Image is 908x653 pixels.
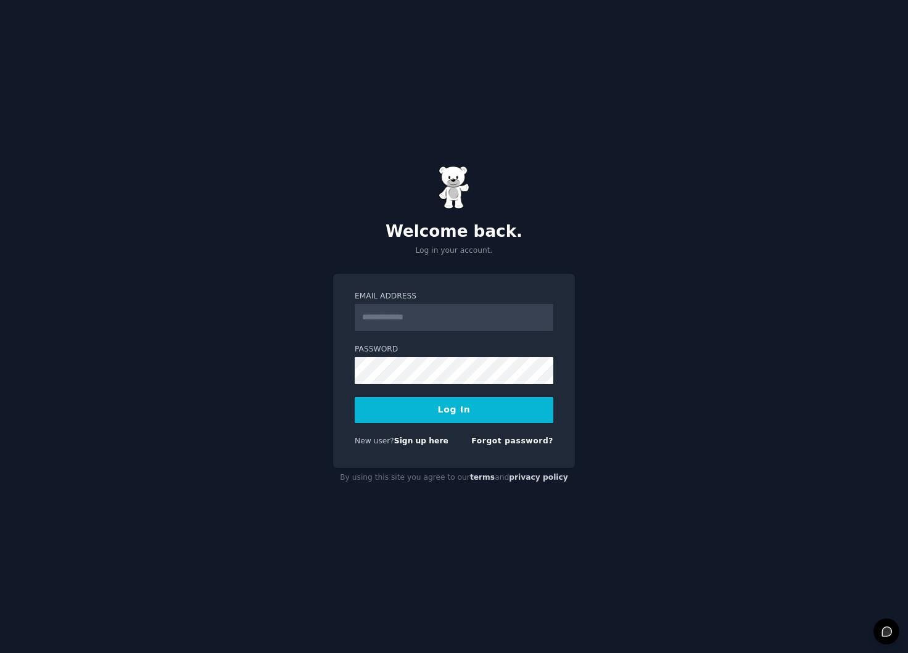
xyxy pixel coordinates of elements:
[355,291,553,302] label: Email Address
[509,473,568,482] a: privacy policy
[470,473,495,482] a: terms
[471,437,553,445] a: Forgot password?
[355,397,553,423] button: Log In
[333,245,575,257] p: Log in your account.
[333,222,575,242] h2: Welcome back.
[439,166,469,209] img: Gummy Bear
[355,437,394,445] span: New user?
[394,437,448,445] a: Sign up here
[333,468,575,488] div: By using this site you agree to our and
[355,344,553,355] label: Password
